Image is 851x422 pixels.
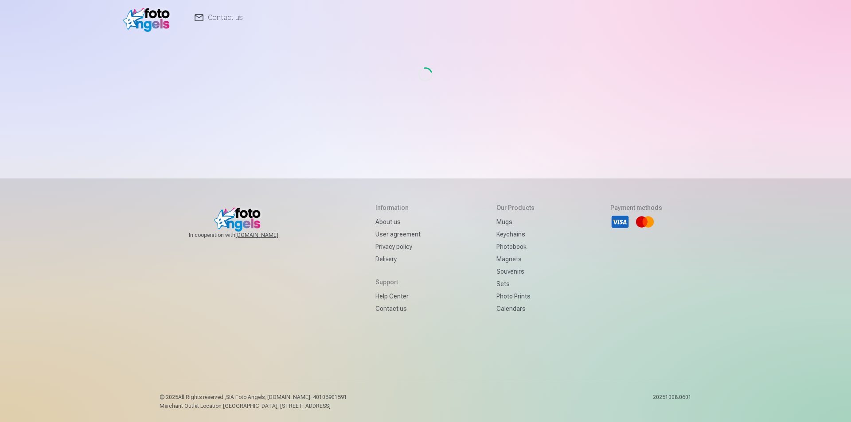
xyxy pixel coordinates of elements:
h5: Support [375,278,421,286]
a: [DOMAIN_NAME] [235,232,300,239]
li: Mastercard [635,212,655,232]
a: Keychains [496,228,535,240]
span: In cooperation with [189,232,300,239]
span: SIA Foto Angels, [DOMAIN_NAME]. 40103901591 [226,394,347,400]
a: Sets [496,278,535,290]
a: Privacy policy [375,240,421,253]
a: Delivery [375,253,421,265]
p: 20251008.0601 [653,394,691,410]
a: Contact us [375,302,421,315]
h5: Payment methods [610,203,662,212]
a: Photo prints [496,290,535,302]
a: Help Center [375,290,421,302]
a: Souvenirs [496,265,535,278]
a: Photobook [496,240,535,253]
a: About us [375,216,421,228]
p: © 2025 All Rights reserved. , [160,394,347,401]
a: User agreement [375,228,421,240]
h5: Information [375,203,421,212]
a: Mugs [496,216,535,228]
a: Magnets [496,253,535,265]
a: Calendars [496,302,535,315]
h5: Our products [496,203,535,212]
li: Visa [610,212,630,232]
img: /v1 [123,4,174,32]
p: Merchant Outlet Location [GEOGRAPHIC_DATA], [STREET_ADDRESS] [160,403,347,410]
